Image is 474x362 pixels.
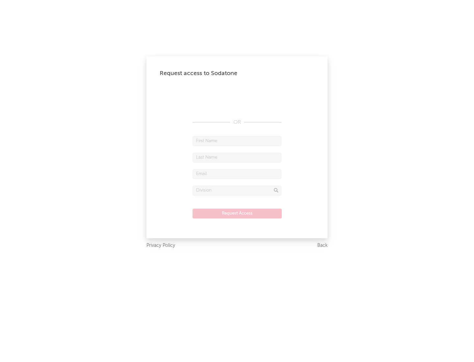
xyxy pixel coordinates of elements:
div: Request access to Sodatone [160,69,314,77]
a: Back [317,242,328,250]
a: Privacy Policy [146,242,175,250]
input: First Name [193,136,281,146]
input: Last Name [193,153,281,163]
input: Division [193,186,281,195]
div: OR [193,118,281,126]
input: Email [193,169,281,179]
button: Request Access [193,209,282,219]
